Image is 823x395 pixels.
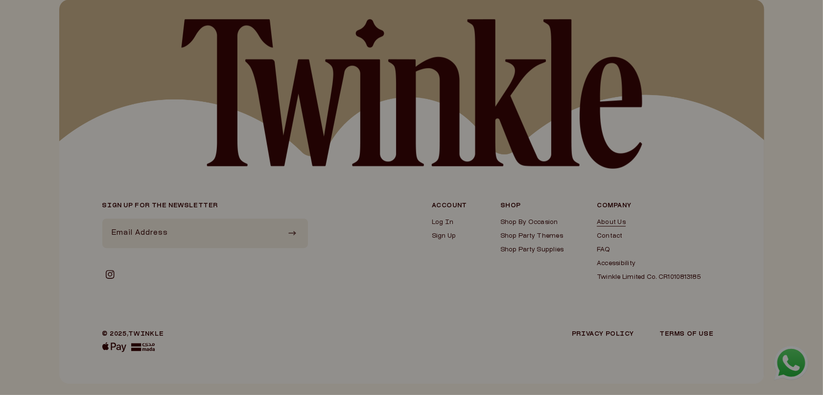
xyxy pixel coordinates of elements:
a: Sign Up [432,232,467,240]
a: Log In [432,219,467,226]
a: Accessibility [597,260,701,268]
a: Twinkle Limited Co. CR1010813185 [597,273,701,281]
a: Shop By Occasion [500,219,564,226]
a: Twinkle [128,331,164,337]
h2: Sign up for the newsletter [102,203,308,209]
a: FAQ [597,246,701,254]
h3: Shop [500,203,564,209]
a: Shop Party Supplies [500,246,564,254]
a: About Us [597,219,701,226]
button: Subscribe [282,219,303,248]
h3: Company [597,203,701,209]
small: © 2025, [102,331,164,337]
a: Terms of Use [659,331,713,337]
a: Privacy Policy [572,331,634,337]
h3: Account [432,203,467,209]
a: Contact [597,232,701,240]
a: Shop Party Themes [500,232,564,240]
